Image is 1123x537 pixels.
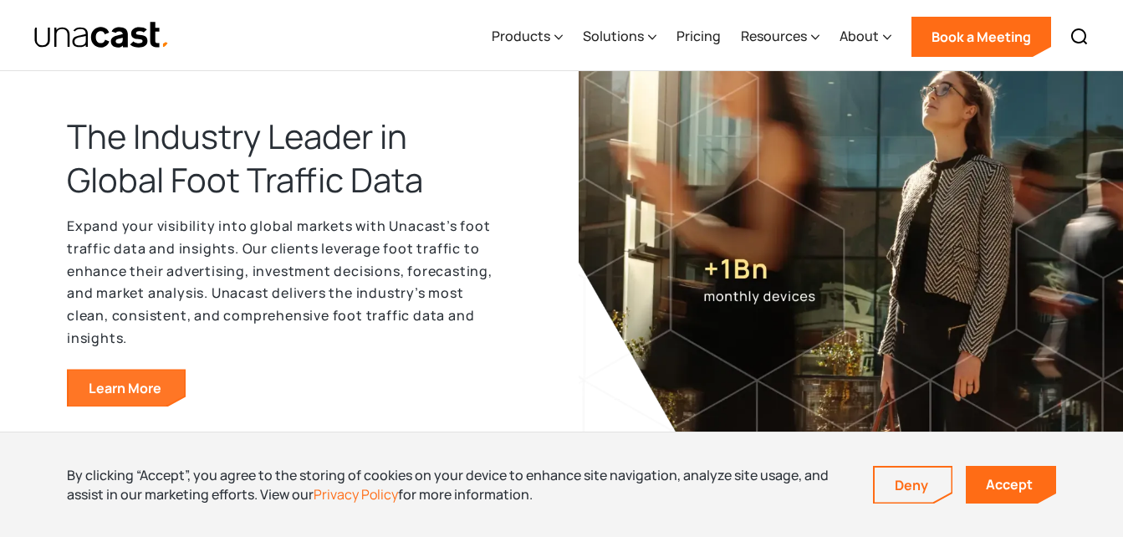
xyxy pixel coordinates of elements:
h2: The Industry Leader in Global Foot Traffic Data [67,115,502,202]
div: Resources [741,3,819,71]
a: Pricing [676,3,721,71]
img: Unacast text logo [33,21,170,50]
img: Search icon [1069,27,1090,47]
a: Privacy Policy [314,485,398,504]
p: Expand your visibility into global markets with Unacast’s foot traffic data and insights. Our cli... [67,215,502,349]
a: Learn more about our foot traffic data [69,371,185,406]
a: Accept [966,466,1056,504]
a: Deny [875,468,952,503]
div: Products [492,3,563,71]
div: Resources [741,26,807,46]
div: By clicking “Accept”, you agree to the storing of cookies on your device to enhance site navigati... [67,466,848,504]
div: About [840,3,891,71]
a: Book a Meeting [911,17,1051,57]
div: Products [492,26,550,46]
div: About [840,26,879,46]
a: home [33,21,170,50]
div: Solutions [583,3,656,71]
div: Solutions [583,26,644,46]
